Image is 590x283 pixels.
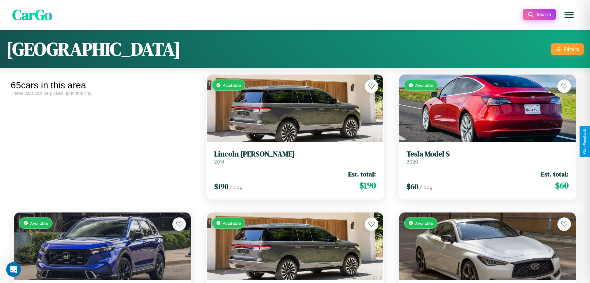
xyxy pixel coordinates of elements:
[407,159,418,165] span: 2020
[564,46,579,52] div: Filters
[407,150,568,165] a: Tesla Model S2020
[415,83,433,88] span: Available
[415,220,433,226] span: Available
[419,184,432,190] span: / day
[223,83,241,88] span: Available
[560,6,578,23] button: Open menu
[537,12,551,17] span: Search
[214,181,228,192] span: $ 190
[407,181,418,192] span: $ 60
[348,170,376,179] span: Est. total:
[12,5,52,25] span: CarGo
[30,220,48,226] span: Available
[6,36,181,62] h1: [GEOGRAPHIC_DATA]
[6,262,21,277] iframe: Intercom live chat
[214,150,376,159] h3: Lincoln [PERSON_NAME]
[523,9,556,20] button: Search
[11,80,194,91] div: 65 cars in this area
[541,170,568,179] span: Est. total:
[583,129,587,154] div: Give Feedback
[214,150,376,165] a: Lincoln [PERSON_NAME]2014
[230,184,242,190] span: / day
[359,179,376,192] span: $ 190
[407,150,568,159] h3: Tesla Model S
[223,220,241,226] span: Available
[551,43,584,55] button: Filters
[214,159,225,165] span: 2014
[11,91,194,96] div: These cars can be picked up in this city.
[555,179,568,192] span: $ 60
